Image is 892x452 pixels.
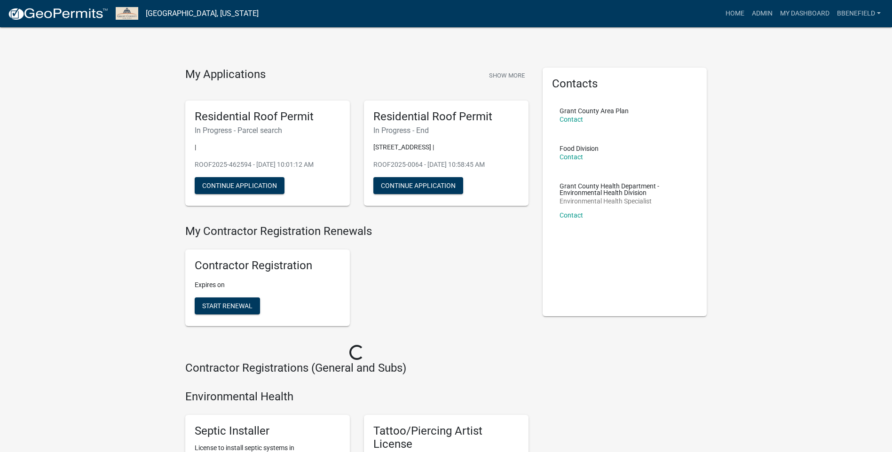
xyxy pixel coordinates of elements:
[373,142,519,152] p: [STREET_ADDRESS] |
[560,153,583,161] a: Contact
[560,108,629,114] p: Grant County Area Plan
[560,211,583,219] a: Contact
[833,5,884,23] a: BBenefield
[195,177,284,194] button: Continue Application
[373,110,519,124] h5: Residential Roof Permit
[560,183,690,196] p: Grant County Health Department - Environmental Health Division
[195,424,340,438] h5: Septic Installer
[722,5,748,23] a: Home
[373,177,463,194] button: Continue Application
[560,198,690,204] p: Environmental Health Specialist
[373,126,519,135] h6: In Progress - End
[485,68,529,83] button: Show More
[185,225,529,334] wm-registration-list-section: My Contractor Registration Renewals
[195,259,340,273] h5: Contractor Registration
[776,5,833,23] a: My Dashboard
[195,160,340,170] p: ROOF2025-462594 - [DATE] 10:01:12 AM
[146,6,259,22] a: [GEOGRAPHIC_DATA], [US_STATE]
[195,297,260,314] button: Start Renewal
[560,116,583,123] a: Contact
[552,77,698,91] h5: Contacts
[185,225,529,238] h4: My Contractor Registration Renewals
[185,390,529,404] h4: Environmental Health
[560,145,599,152] p: Food Division
[373,160,519,170] p: ROOF2025-0064 - [DATE] 10:58:45 AM
[195,110,340,124] h5: Residential Roof Permit
[195,142,340,152] p: |
[195,126,340,135] h6: In Progress - Parcel search
[202,302,253,310] span: Start Renewal
[748,5,776,23] a: Admin
[373,424,519,452] h5: Tattoo/Piercing Artist License
[185,361,529,375] h4: Contractor Registrations (General and Subs)
[195,280,340,290] p: Expires on
[185,68,266,82] h4: My Applications
[116,7,138,20] img: Grant County, Indiana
